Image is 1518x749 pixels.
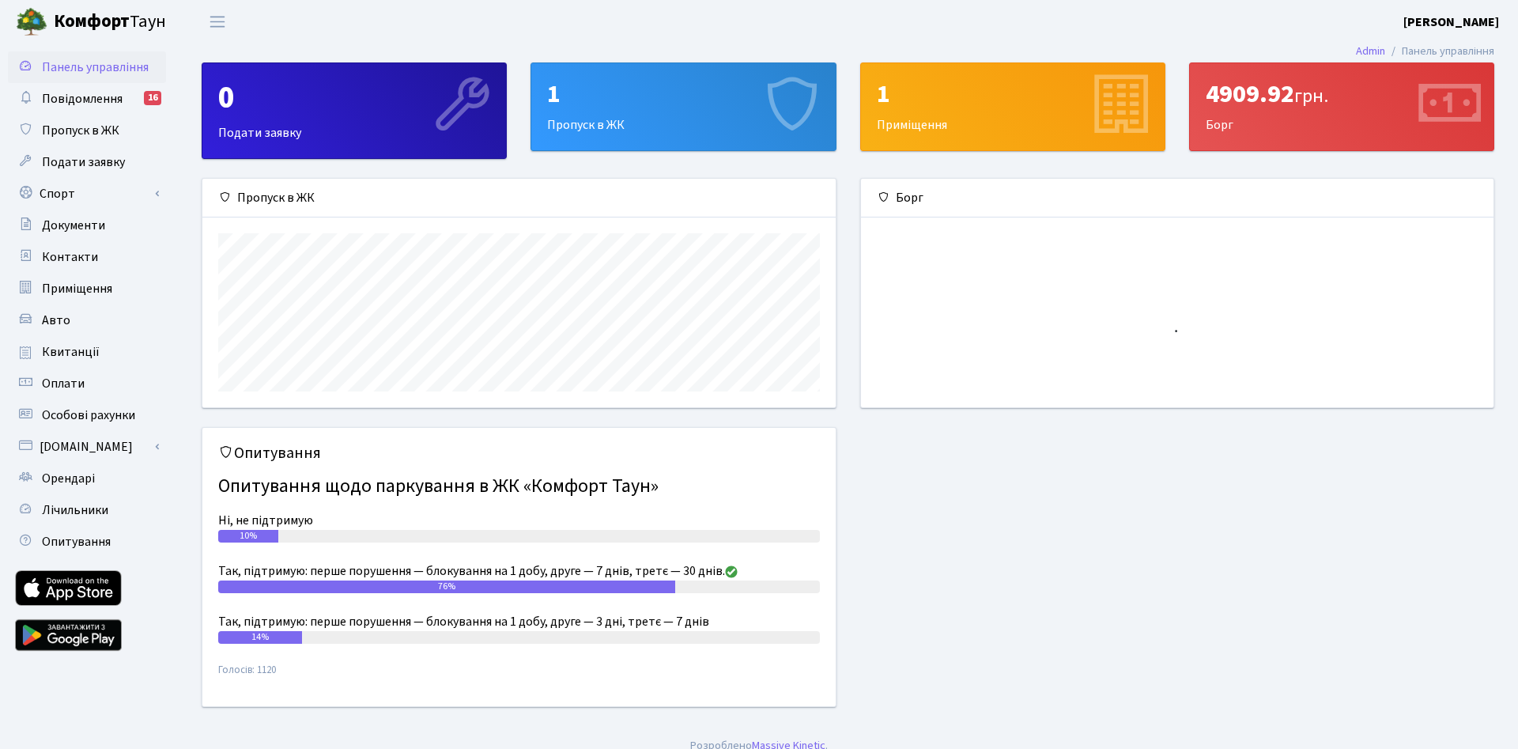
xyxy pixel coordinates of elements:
[8,83,166,115] a: Повідомлення16
[531,62,836,151] a: 1Пропуск в ЖК
[42,153,125,171] span: Подати заявку
[202,63,506,158] div: Подати заявку
[42,501,108,519] span: Лічильники
[8,146,166,178] a: Подати заявку
[42,375,85,392] span: Оплати
[861,179,1494,218] div: Борг
[8,463,166,494] a: Орендарі
[198,9,237,35] button: Переключити навігацію
[8,431,166,463] a: [DOMAIN_NAME]
[1403,13,1499,31] b: [PERSON_NAME]
[42,280,112,297] span: Приміщення
[1385,43,1494,60] li: Панель управління
[218,562,820,581] div: Так, підтримую: перше порушення — блокування на 1 добу, друге — 7 днів, третє — 30 днів.
[202,62,507,159] a: 0Подати заявку
[8,178,166,210] a: Спорт
[1206,79,1478,109] div: 4909.92
[42,248,98,266] span: Контакти
[218,511,820,530] div: Ні, не підтримую
[8,305,166,336] a: Авто
[218,444,820,463] h5: Опитування
[1356,43,1385,59] a: Admin
[202,179,836,218] div: Пропуск в ЖК
[42,59,149,76] span: Панель управління
[218,663,820,690] small: Голосів: 1120
[42,217,105,234] span: Документи
[860,62,1165,151] a: 1Приміщення
[8,273,166,305] a: Приміщення
[42,533,111,550] span: Опитування
[8,494,166,526] a: Лічильники
[42,90,123,108] span: Повідомлення
[1294,82,1328,110] span: грн.
[8,115,166,146] a: Пропуск в ЖК
[1190,63,1493,150] div: Борг
[8,526,166,558] a: Опитування
[1332,35,1518,68] nav: breadcrumb
[54,9,166,36] span: Таун
[1403,13,1499,32] a: [PERSON_NAME]
[218,581,675,593] div: 76%
[218,612,820,631] div: Так, підтримую: перше порушення — блокування на 1 добу, друге — 3 дні, третє — 7 днів
[218,631,302,644] div: 14%
[531,63,835,150] div: Пропуск в ЖК
[8,399,166,431] a: Особові рахунки
[218,79,490,117] div: 0
[16,6,47,38] img: logo.png
[218,530,278,543] div: 10%
[8,368,166,399] a: Оплати
[861,63,1165,150] div: Приміщення
[42,343,100,361] span: Квитанції
[54,9,130,34] b: Комфорт
[42,470,95,487] span: Орендарі
[8,210,166,241] a: Документи
[8,336,166,368] a: Квитанції
[8,51,166,83] a: Панель управління
[144,91,161,105] div: 16
[877,79,1149,109] div: 1
[42,312,70,329] span: Авто
[42,122,119,139] span: Пропуск в ЖК
[42,407,135,424] span: Особові рахунки
[8,241,166,273] a: Контакти
[218,469,820,505] h4: Опитування щодо паркування в ЖК «Комфорт Таун»
[547,79,819,109] div: 1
